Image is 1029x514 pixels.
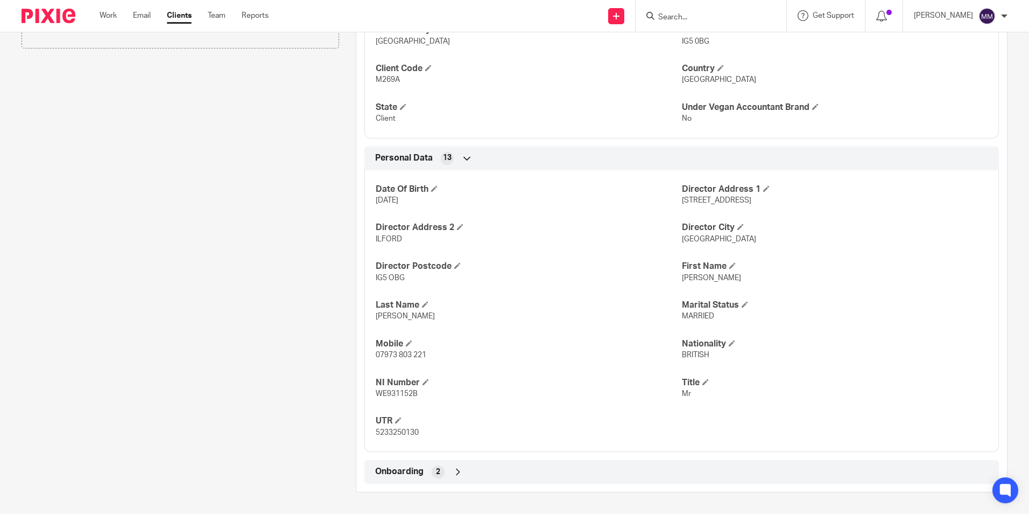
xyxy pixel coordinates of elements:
span: Mr [682,390,691,398]
span: 13 [443,152,452,163]
span: [STREET_ADDRESS] [682,197,751,204]
h4: Date Of Birth [376,184,681,195]
span: [GEOGRAPHIC_DATA] [682,235,756,243]
h4: Mobile [376,338,681,350]
img: Pixie [22,9,75,23]
a: Email [133,10,151,21]
h4: Last Name [376,300,681,311]
h4: NI Number [376,377,681,388]
span: Get Support [813,12,854,19]
h4: First Name [682,261,988,272]
span: IG5 OBG [376,274,405,282]
a: Team [208,10,225,21]
span: 07973 803 221 [376,351,426,359]
span: [PERSON_NAME] [682,274,741,282]
h4: State [376,102,681,113]
span: IG5 0BG [682,38,709,45]
span: Client [376,115,396,122]
span: [PERSON_NAME] [376,312,435,320]
h4: Director Address 2 [376,222,681,233]
h4: Director Postcode [376,261,681,272]
span: WE931152B [376,390,418,398]
h4: Director City [682,222,988,233]
h4: Marital Status [682,300,988,311]
h4: Country [682,63,988,74]
a: Work [100,10,117,21]
img: svg%3E [978,8,996,25]
p: [PERSON_NAME] [914,10,973,21]
h4: Client Code [376,63,681,74]
span: Onboarding [375,466,424,477]
span: Personal Data [375,152,433,164]
span: ILFORD [376,235,402,243]
span: M269A [376,76,400,84]
span: BRITISH [682,351,709,359]
span: MARRIED [682,312,714,320]
a: Reports [242,10,269,21]
span: 5233250130 [376,429,419,436]
span: [DATE] [376,197,398,204]
span: No [682,115,692,122]
h4: UTR [376,415,681,427]
input: Search [657,13,754,23]
h4: Nationality [682,338,988,350]
h4: Title [682,377,988,388]
span: [GEOGRAPHIC_DATA] [682,76,756,84]
span: [GEOGRAPHIC_DATA] [376,38,450,45]
h4: Under Vegan Accountant Brand [682,102,988,113]
span: 2 [436,467,440,477]
a: Clients [167,10,192,21]
h4: Director Address 1 [682,184,988,195]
